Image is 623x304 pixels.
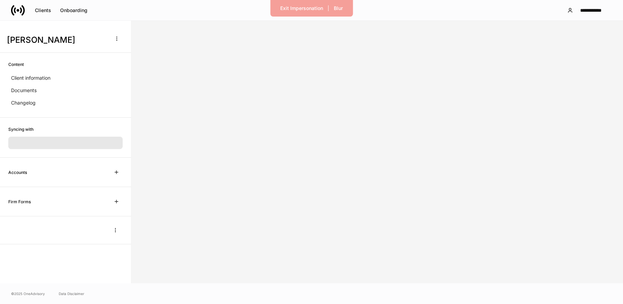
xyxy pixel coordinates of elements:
h6: Firm Forms [8,198,31,205]
div: Blur [334,6,343,11]
p: Changelog [11,99,36,106]
h6: Accounts [8,169,27,176]
div: Exit Impersonation [280,6,323,11]
h6: Content [8,61,24,68]
a: Changelog [8,97,123,109]
button: Blur [329,3,347,14]
h3: [PERSON_NAME] [7,35,107,46]
span: © 2025 OneAdvisory [11,291,45,296]
div: Onboarding [60,8,87,13]
p: Client information [11,75,50,81]
button: Onboarding [56,5,92,16]
p: Documents [11,87,37,94]
a: Data Disclaimer [59,291,84,296]
button: Clients [30,5,56,16]
button: Exit Impersonation [276,3,328,14]
h6: Syncing with [8,126,34,133]
a: Client information [8,72,123,84]
div: Clients [35,8,51,13]
a: Documents [8,84,123,97]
